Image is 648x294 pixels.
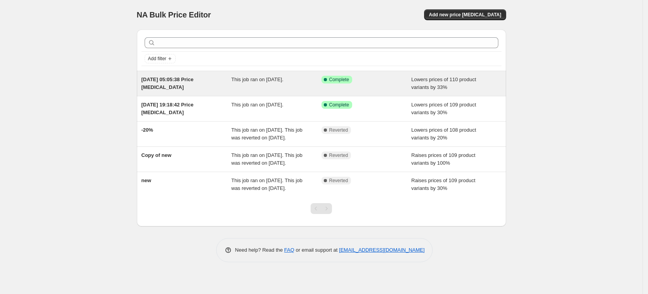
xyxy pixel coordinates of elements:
span: new [141,177,151,183]
button: Add filter [145,54,176,63]
span: Lowers prices of 109 product variants by 30% [411,102,476,115]
span: This job ran on [DATE]. This job was reverted on [DATE]. [231,127,302,141]
span: NA Bulk Price Editor [137,10,211,19]
span: Raises prices of 109 product variants by 30% [411,177,475,191]
span: This job ran on [DATE]. This job was reverted on [DATE]. [231,152,302,166]
span: Raises prices of 109 product variants by 100% [411,152,475,166]
span: Add filter [148,56,166,62]
span: Complete [329,102,349,108]
span: Lowers prices of 110 product variants by 33% [411,77,476,90]
a: [EMAIL_ADDRESS][DOMAIN_NAME] [339,247,424,253]
span: Need help? Read the [235,247,285,253]
span: [DATE] 05:05:38 Price [MEDICAL_DATA] [141,77,194,90]
span: Reverted [329,152,348,158]
span: Reverted [329,177,348,184]
span: This job ran on [DATE]. [231,77,283,82]
span: Add new price [MEDICAL_DATA] [429,12,501,18]
span: or email support at [294,247,339,253]
nav: Pagination [311,203,332,214]
span: Copy of new [141,152,171,158]
span: Lowers prices of 108 product variants by 20% [411,127,476,141]
span: Complete [329,77,349,83]
a: FAQ [284,247,294,253]
span: This job ran on [DATE]. [231,102,283,108]
span: [DATE] 19:18:42 Price [MEDICAL_DATA] [141,102,194,115]
span: Reverted [329,127,348,133]
button: Add new price [MEDICAL_DATA] [424,9,506,20]
span: -20% [141,127,153,133]
span: This job ran on [DATE]. This job was reverted on [DATE]. [231,177,302,191]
